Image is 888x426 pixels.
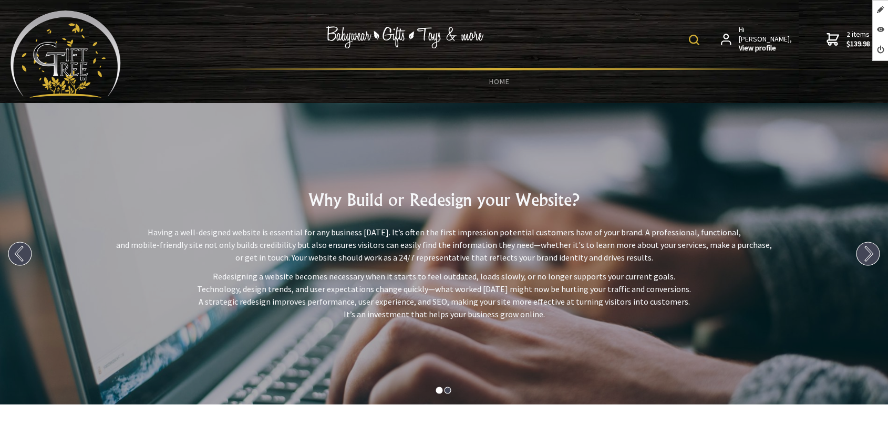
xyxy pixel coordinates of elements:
h2: Why Build or Redesign your Website? [8,187,880,212]
p: Having a well-designed website is essential for any business [DATE]. It’s often the first impress... [8,226,880,264]
a: HOME [121,70,877,92]
span: 2 items [846,29,870,48]
img: Babyware - Gifts - Toys and more... [11,11,121,98]
strong: $139.98 [846,39,870,49]
strong: View profile [739,44,793,53]
a: Hi [PERSON_NAME],View profile [721,25,793,53]
a: 2 items$139.98 [827,25,870,53]
span: Hi [PERSON_NAME], [739,25,793,53]
img: product search [689,35,699,45]
img: Babywear - Gifts - Toys & more [326,26,484,48]
p: Redesigning a website becomes necessary when it starts to feel outdated, loads slowly, or no long... [8,270,880,320]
